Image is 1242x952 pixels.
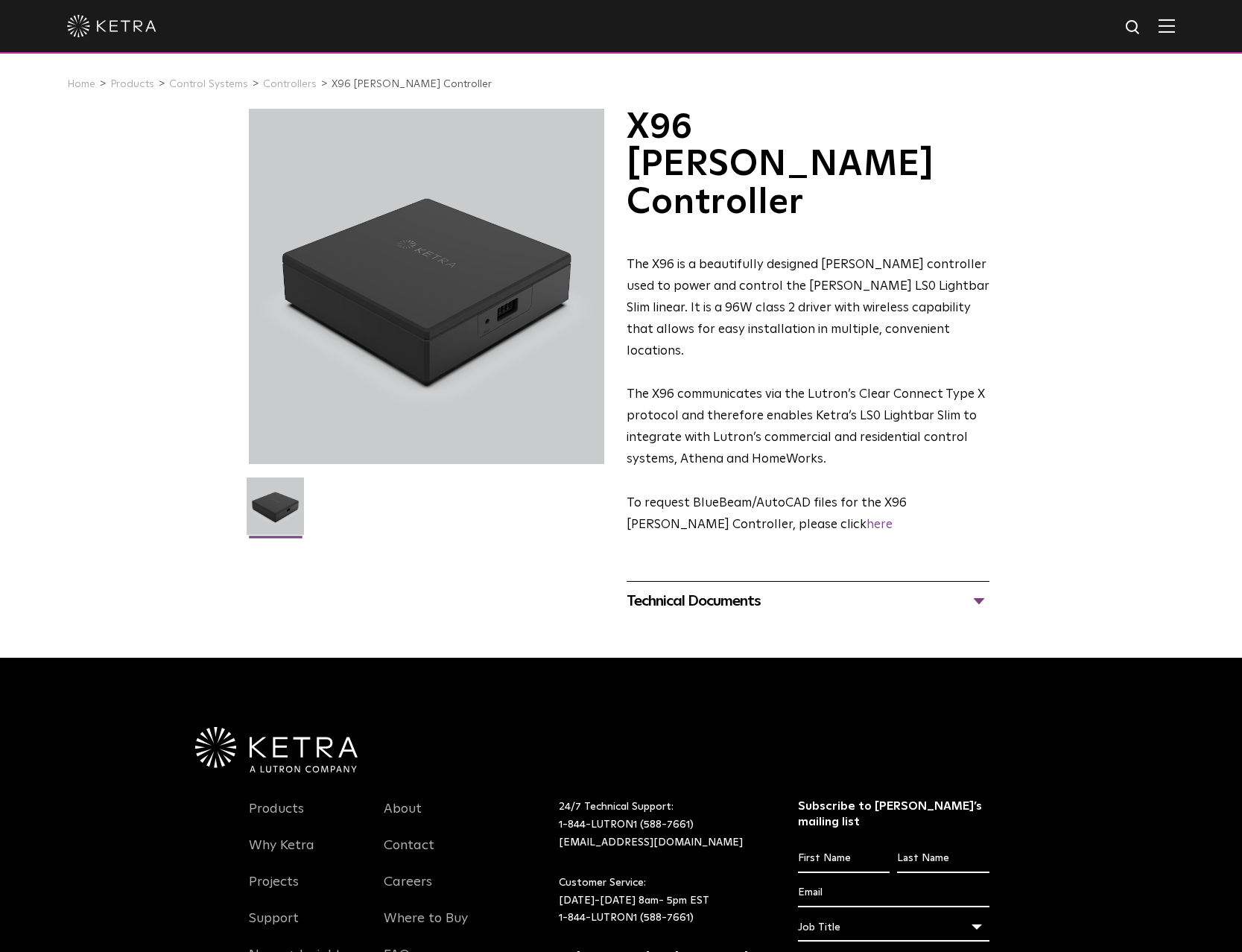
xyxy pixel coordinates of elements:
[897,845,989,873] input: Last Name
[195,727,358,773] img: Ketra-aLutronCo_White_RGB
[559,819,694,830] a: 1-844-LUTRON1 (588-7661)
[249,837,314,872] a: Why Ketra
[249,910,299,945] a: Support
[798,913,989,942] div: Job Title
[627,497,907,531] span: ​To request BlueBeam/AutoCAD files for the X96 [PERSON_NAME] Controller, please click
[384,801,422,835] a: About
[67,15,156,37] img: ketra-logo-2019-white
[263,79,317,89] a: Controllers
[627,258,989,358] span: The X96 is a beautifully designed [PERSON_NAME] controller used to power and control the [PERSON_...
[559,875,761,927] p: Customer Service: [DATE]-[DATE] 8am- 5pm EST
[249,801,304,835] a: Products
[559,837,743,848] a: [EMAIL_ADDRESS][DOMAIN_NAME]
[627,589,989,613] div: Technical Documents
[1124,19,1143,37] img: search icon
[798,799,989,830] h3: Subscribe to [PERSON_NAME]’s mailing list
[559,799,761,851] p: 24/7 Technical Support:
[110,79,154,89] a: Products
[559,913,694,923] a: 1-844-LUTRON1 (588-7661)
[627,388,985,466] span: The X96 communicates via the Lutron’s Clear Connect Type X protocol and therefore enables Ketra’s...
[332,79,492,89] a: X96 [PERSON_NAME] Controller
[384,837,434,872] a: Contact
[798,845,890,873] input: First Name
[384,874,432,908] a: Careers
[798,879,989,907] input: Email
[249,874,299,908] a: Projects
[627,109,989,221] h1: X96 [PERSON_NAME] Controller
[1159,19,1175,33] img: Hamburger%20Nav.svg
[169,79,248,89] a: Control Systems
[67,79,95,89] a: Home
[384,910,468,945] a: Where to Buy
[866,518,893,531] a: here
[247,477,304,546] img: X96-Controller-2021-Web-Square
